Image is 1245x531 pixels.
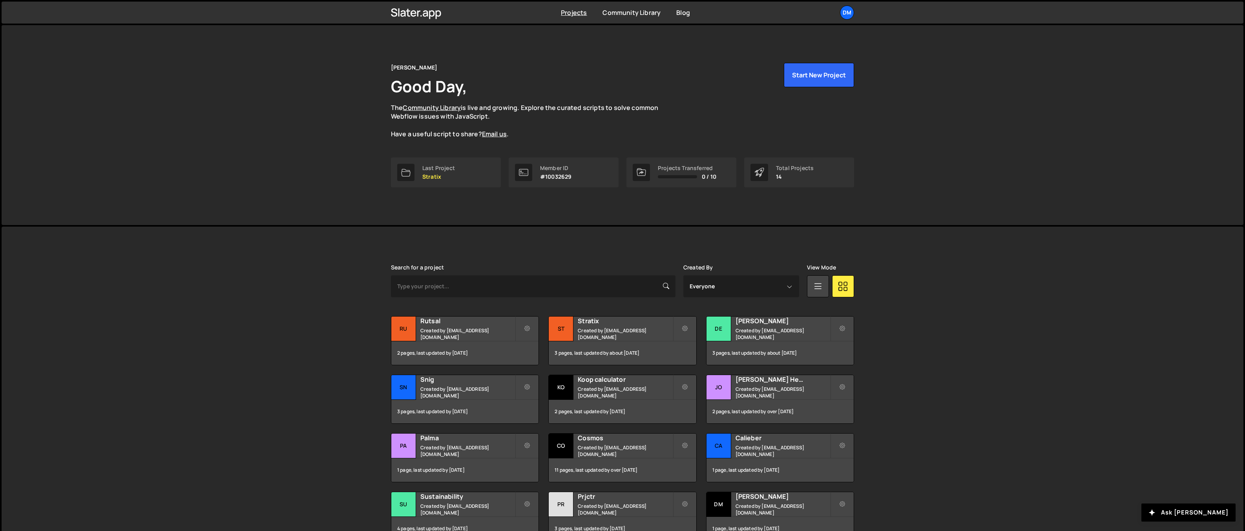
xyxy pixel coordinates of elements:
small: Created by [EMAIL_ADDRESS][DOMAIN_NAME] [736,327,830,341]
h2: Snig [420,375,515,384]
div: Pr [549,492,573,517]
small: Created by [EMAIL_ADDRESS][DOMAIN_NAME] [578,386,672,399]
h2: Calieber [736,434,830,442]
div: 3 pages, last updated by about [DATE] [706,341,854,365]
div: Total Projects [776,165,814,171]
small: Created by [EMAIL_ADDRESS][DOMAIN_NAME] [420,386,515,399]
label: View Mode [807,264,836,271]
div: Co [549,434,573,458]
input: Type your project... [391,275,675,297]
div: Ca [706,434,731,458]
a: Ko Koop calculator Created by [EMAIL_ADDRESS][DOMAIN_NAME] 2 pages, last updated by [DATE] [548,375,696,424]
label: Search for a project [391,264,444,271]
div: Su [391,492,416,517]
h2: [PERSON_NAME] [736,317,830,325]
a: Dm [840,5,854,20]
span: 0 / 10 [702,174,716,180]
div: De [706,317,731,341]
div: [PERSON_NAME] [391,63,437,72]
div: St [549,317,573,341]
small: Created by [EMAIL_ADDRESS][DOMAIN_NAME] [578,327,672,341]
div: 2 pages, last updated by [DATE] [391,341,539,365]
small: Created by [EMAIL_ADDRESS][DOMAIN_NAME] [420,503,515,516]
div: Last Project [422,165,455,171]
div: Projects Transferred [658,165,716,171]
h2: Cosmos [578,434,672,442]
p: #10032629 [540,174,571,180]
div: Dm [706,492,731,517]
h2: Stratix [578,317,672,325]
p: The is live and growing. Explore the curated scripts to solve common Webflow issues with JavaScri... [391,103,674,139]
h2: [PERSON_NAME] Health [736,375,830,384]
small: Created by [EMAIL_ADDRESS][DOMAIN_NAME] [736,386,830,399]
a: Email us [482,130,507,138]
div: 1 page, last updated by [DATE] [706,458,854,482]
small: Created by [EMAIL_ADDRESS][DOMAIN_NAME] [420,327,515,341]
a: Pa Palma Created by [EMAIL_ADDRESS][DOMAIN_NAME] 1 page, last updated by [DATE] [391,433,539,482]
div: 11 pages, last updated by over [DATE] [549,458,696,482]
div: 3 pages, last updated by [DATE] [391,400,539,423]
div: Pa [391,434,416,458]
h2: [PERSON_NAME] [736,492,830,501]
a: Last Project Stratix [391,157,501,187]
small: Created by [EMAIL_ADDRESS][DOMAIN_NAME] [736,503,830,516]
div: 2 pages, last updated by [DATE] [549,400,696,423]
div: 2 pages, last updated by over [DATE] [706,400,854,423]
a: Co Cosmos Created by [EMAIL_ADDRESS][DOMAIN_NAME] 11 pages, last updated by over [DATE] [548,433,696,482]
a: Jo [PERSON_NAME] Health Created by [EMAIL_ADDRESS][DOMAIN_NAME] 2 pages, last updated by over [DATE] [706,375,854,424]
h2: Sustainability [420,492,515,501]
a: Ru Rutsal Created by [EMAIL_ADDRESS][DOMAIN_NAME] 2 pages, last updated by [DATE] [391,316,539,365]
div: Member ID [540,165,571,171]
a: Projects [561,8,587,17]
h1: Good Day, [391,75,467,97]
a: Blog [676,8,690,17]
a: De [PERSON_NAME] Created by [EMAIL_ADDRESS][DOMAIN_NAME] 3 pages, last updated by about [DATE] [706,316,854,365]
div: Ko [549,375,573,400]
h2: Koop calculator [578,375,672,384]
button: Ask [PERSON_NAME] [1141,504,1236,522]
h2: Rutsal [420,317,515,325]
div: 3 pages, last updated by about [DATE] [549,341,696,365]
small: Created by [EMAIL_ADDRESS][DOMAIN_NAME] [420,444,515,458]
p: Stratix [422,174,455,180]
small: Created by [EMAIL_ADDRESS][DOMAIN_NAME] [578,444,672,458]
p: 14 [776,174,814,180]
h2: Prjctr [578,492,672,501]
button: Start New Project [784,63,854,87]
a: Ca Calieber Created by [EMAIL_ADDRESS][DOMAIN_NAME] 1 page, last updated by [DATE] [706,433,854,482]
div: Ru [391,317,416,341]
a: Sn Snig Created by [EMAIL_ADDRESS][DOMAIN_NAME] 3 pages, last updated by [DATE] [391,375,539,424]
small: Created by [EMAIL_ADDRESS][DOMAIN_NAME] [578,503,672,516]
label: Created By [683,264,713,271]
div: 1 page, last updated by [DATE] [391,458,539,482]
a: Community Library [602,8,661,17]
div: Jo [706,375,731,400]
a: Community Library [403,103,461,112]
h2: Palma [420,434,515,442]
div: Sn [391,375,416,400]
small: Created by [EMAIL_ADDRESS][DOMAIN_NAME] [736,444,830,458]
a: St Stratix Created by [EMAIL_ADDRESS][DOMAIN_NAME] 3 pages, last updated by about [DATE] [548,316,696,365]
